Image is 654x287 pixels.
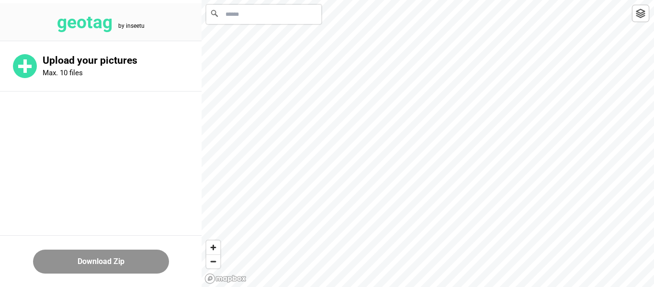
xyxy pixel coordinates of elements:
button: Zoom out [206,254,220,268]
p: Max. 10 files [43,69,83,77]
tspan: by inseetu [118,23,145,29]
button: Zoom in [206,241,220,254]
span: Zoom out [206,255,220,268]
button: Download Zip [33,250,169,274]
input: Search [206,5,321,24]
p: Upload your pictures [43,55,202,67]
img: toggleLayer [636,9,645,18]
a: Mapbox logo [204,273,247,284]
tspan: geotag [57,12,113,33]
